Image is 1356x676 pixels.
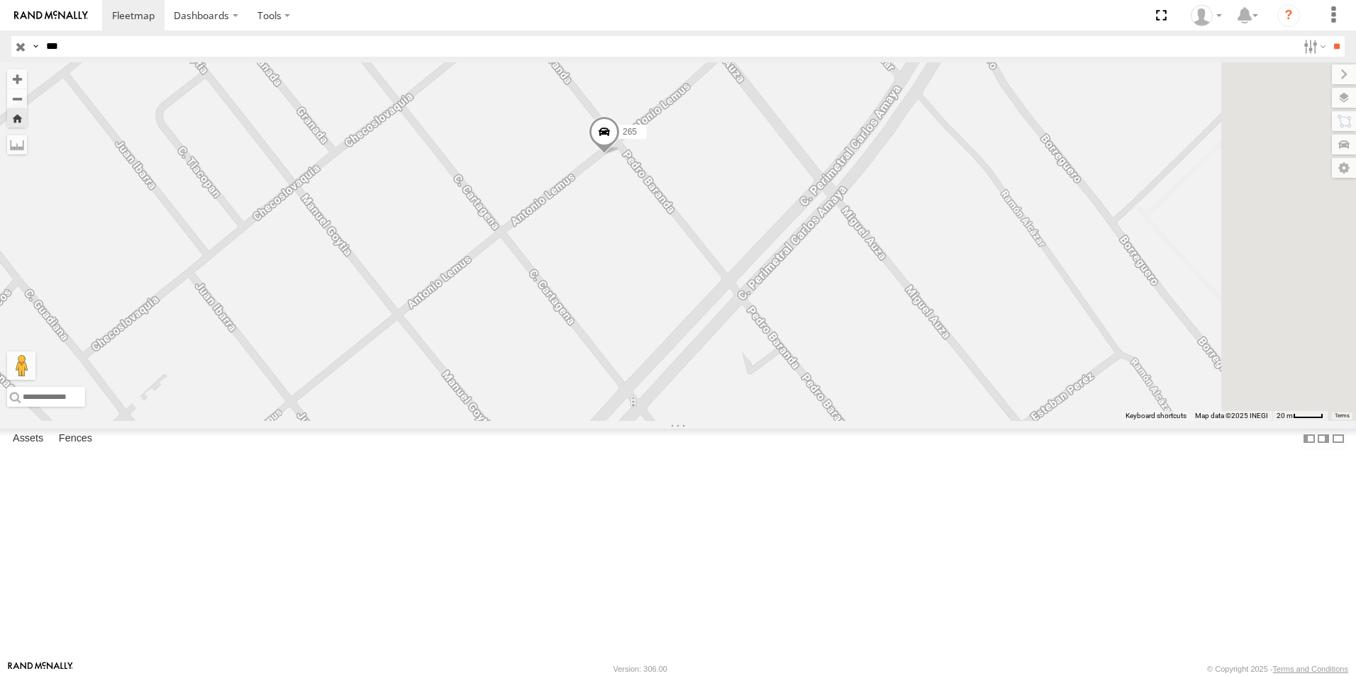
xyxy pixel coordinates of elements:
span: Map data ©2025 INEGI [1195,412,1268,419]
button: Zoom out [7,89,27,108]
label: Search Query [30,36,41,57]
div: Version: 306.00 [613,665,667,673]
label: Search Filter Options [1298,36,1328,57]
label: Assets [6,429,50,449]
button: Zoom in [7,69,27,89]
span: 265 [623,127,637,137]
label: Dock Summary Table to the Right [1316,429,1330,449]
button: Keyboard shortcuts [1126,411,1186,421]
label: Dock Summary Table to the Left [1302,429,1316,449]
button: Drag Pegman onto the map to open Street View [7,351,35,380]
button: Zoom Home [7,108,27,128]
img: rand-logo.svg [14,11,88,21]
button: Map Scale: 20 m per 39 pixels [1272,411,1328,421]
a: Terms (opens in new tab) [1335,413,1350,419]
label: Measure [7,135,27,154]
div: rob jurad [1186,5,1227,26]
div: © Copyright 2025 - [1207,665,1348,673]
i: ? [1277,4,1300,27]
a: Visit our Website [8,662,73,676]
a: Terms and Conditions [1273,665,1348,673]
label: Fences [52,429,99,449]
label: Hide Summary Table [1331,429,1345,449]
span: 20 m [1277,412,1293,419]
label: Map Settings [1332,158,1356,178]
